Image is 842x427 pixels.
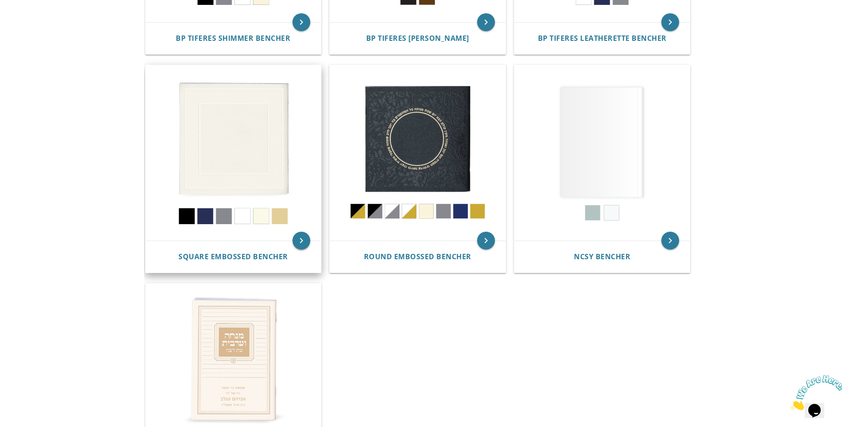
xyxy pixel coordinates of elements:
[176,34,290,43] a: BP Tiferes Shimmer Bencher
[293,13,310,31] a: keyboard_arrow_right
[178,253,288,261] a: Square Embossed Bencher
[477,13,495,31] a: keyboard_arrow_right
[366,33,469,43] span: BP Tiferes [PERSON_NAME]
[574,253,630,261] a: NCSY Bencher
[176,33,290,43] span: BP Tiferes Shimmer Bencher
[538,34,667,43] a: BP Tiferes Leatherette Bencher
[178,252,288,261] span: Square Embossed Bencher
[514,65,690,241] img: NCSY Bencher
[661,232,679,249] a: keyboard_arrow_right
[787,372,842,414] iframe: chat widget
[538,33,667,43] span: BP Tiferes Leatherette Bencher
[330,65,506,241] img: Round Embossed Bencher
[364,252,471,261] span: Round Embossed Bencher
[477,232,495,249] a: keyboard_arrow_right
[146,65,321,241] img: Square Embossed Bencher
[4,4,59,39] img: Chat attention grabber
[366,34,469,43] a: BP Tiferes [PERSON_NAME]
[574,252,630,261] span: NCSY Bencher
[293,232,310,249] a: keyboard_arrow_right
[364,253,471,261] a: Round Embossed Bencher
[661,13,679,31] a: keyboard_arrow_right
